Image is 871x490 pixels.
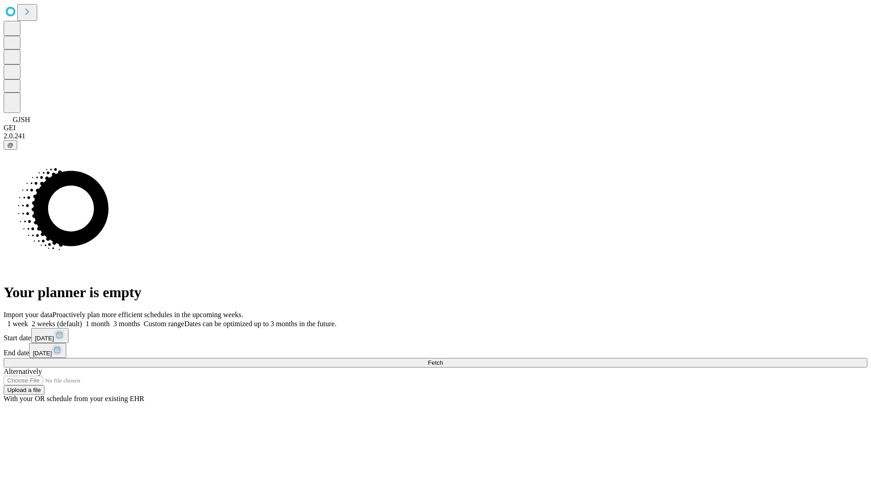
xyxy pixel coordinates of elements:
span: Fetch [428,359,443,366]
span: GJSH [13,116,30,123]
span: [DATE] [33,350,52,357]
button: Fetch [4,358,867,367]
button: @ [4,140,17,150]
button: Upload a file [4,385,44,395]
span: 1 week [7,320,28,328]
span: Import your data [4,311,53,318]
div: End date [4,343,867,358]
span: Custom range [144,320,184,328]
span: Alternatively [4,367,42,375]
span: 3 months [113,320,140,328]
span: 2 weeks (default) [32,320,82,328]
span: Dates can be optimized up to 3 months in the future. [184,320,336,328]
span: [DATE] [35,335,54,342]
button: [DATE] [31,328,69,343]
button: [DATE] [29,343,66,358]
span: 1 month [86,320,110,328]
span: Proactively plan more efficient schedules in the upcoming weeks. [53,311,243,318]
span: @ [7,142,14,148]
div: GEI [4,124,867,132]
h1: Your planner is empty [4,284,867,301]
span: With your OR schedule from your existing EHR [4,395,144,402]
div: 2.0.241 [4,132,867,140]
div: Start date [4,328,867,343]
